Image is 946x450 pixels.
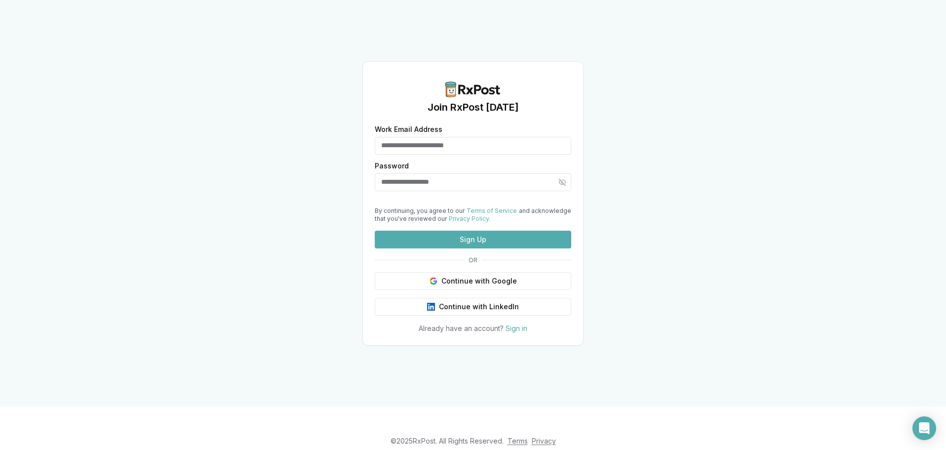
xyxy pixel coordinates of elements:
[441,82,505,97] img: RxPost Logo
[912,416,936,440] div: Open Intercom Messenger
[375,298,571,316] button: Continue with LinkedIn
[532,437,556,445] a: Privacy
[375,231,571,248] button: Sign Up
[553,173,571,191] button: Hide password
[449,215,490,222] a: Privacy Policy.
[467,207,517,214] a: Terms of Service
[375,126,571,133] label: Work Email Address
[419,324,504,332] span: Already have an account?
[375,272,571,290] button: Continue with Google
[508,437,528,445] a: Terms
[506,324,527,332] a: Sign in
[375,163,571,169] label: Password
[465,256,481,264] span: OR
[430,277,437,285] img: Google
[427,303,435,311] img: LinkedIn
[375,207,571,223] div: By continuing, you agree to our and acknowledge that you've reviewed our
[428,100,519,114] h1: Join RxPost [DATE]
